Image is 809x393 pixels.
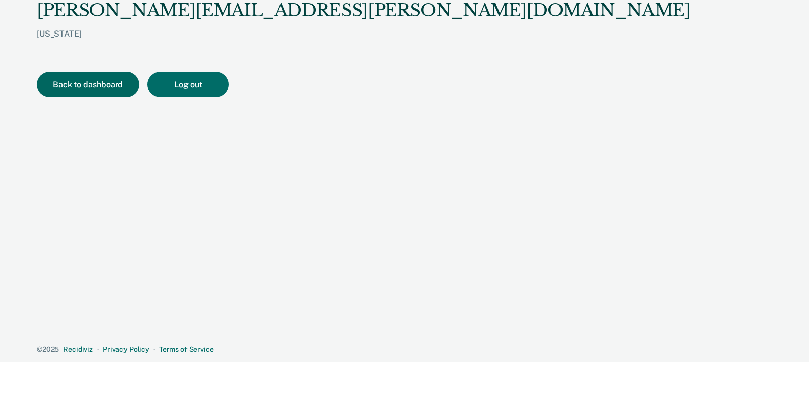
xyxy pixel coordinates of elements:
[63,345,93,353] a: Recidiviz
[37,345,768,354] div: · ·
[37,345,59,353] span: © 2025
[37,29,691,55] div: [US_STATE]
[37,81,147,89] a: Back to dashboard
[159,345,214,353] a: Terms of Service
[103,345,149,353] a: Privacy Policy
[147,72,229,97] button: Log out
[37,72,139,97] button: Back to dashboard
